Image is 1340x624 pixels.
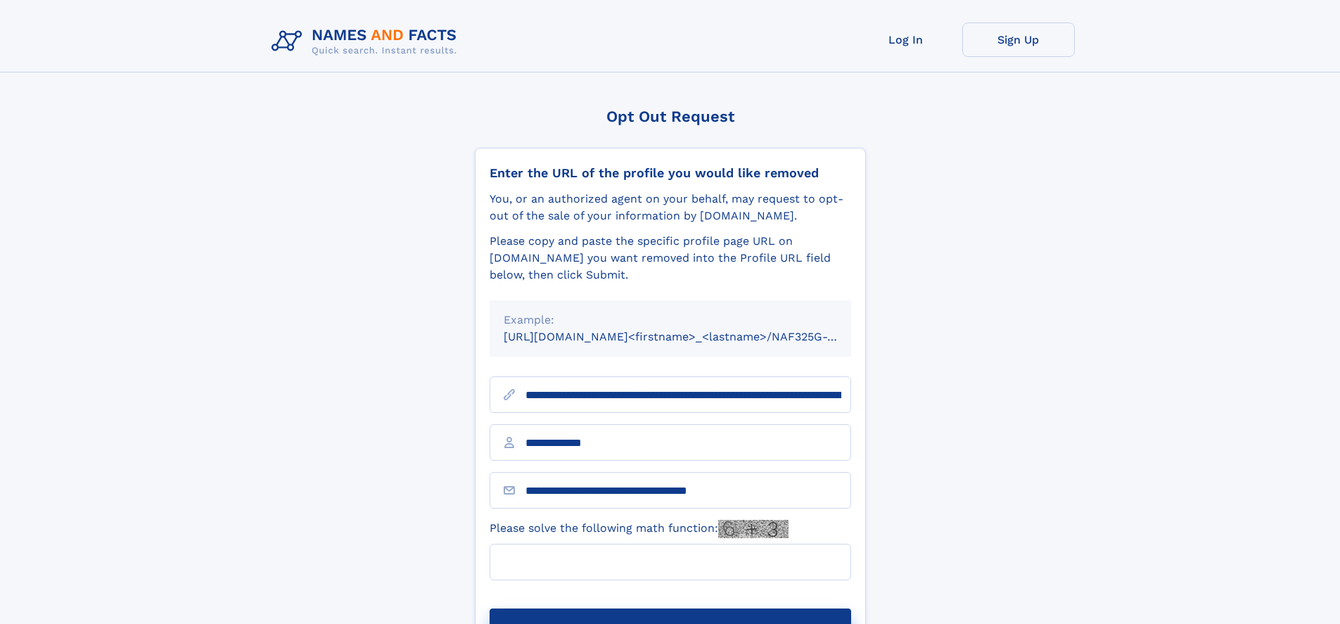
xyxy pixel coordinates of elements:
[490,520,789,538] label: Please solve the following math function:
[504,312,837,329] div: Example:
[962,23,1075,57] a: Sign Up
[490,191,851,224] div: You, or an authorized agent on your behalf, may request to opt-out of the sale of your informatio...
[850,23,962,57] a: Log In
[504,330,878,343] small: [URL][DOMAIN_NAME]<firstname>_<lastname>/NAF325G-xxxxxxxx
[475,108,866,125] div: Opt Out Request
[490,233,851,284] div: Please copy and paste the specific profile page URL on [DOMAIN_NAME] you want removed into the Pr...
[266,23,468,61] img: Logo Names and Facts
[490,165,851,181] div: Enter the URL of the profile you would like removed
